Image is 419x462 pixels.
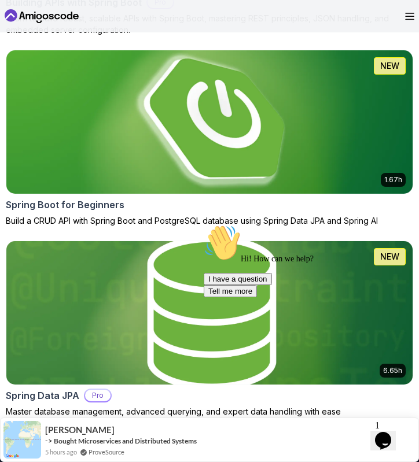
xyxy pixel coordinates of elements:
[6,215,413,227] p: Build a CRUD API with Spring Boot and PostgreSQL database using Spring Data JPA and Spring AI
[6,241,413,385] img: Spring Data JPA card
[6,198,124,212] h2: Spring Boot for Beginners
[45,436,53,445] span: ->
[6,241,413,417] a: Spring Data JPA card6.65hNEWSpring Data JPAProMaster database management, advanced querying, and ...
[199,220,407,410] iframe: chat widget
[405,13,414,20] button: Open Menu
[45,447,77,457] span: 5 hours ago
[5,53,73,65] button: I have a question
[6,406,413,417] p: Master database management, advanced querying, and expert data handling with ease
[54,437,197,445] a: Bought Microservices and Distributed Systems
[5,5,42,42] img: :wave:
[6,389,79,402] h2: Spring Data JPA
[6,50,413,194] img: Spring Boot for Beginners card
[89,447,124,457] a: ProveSource
[6,50,413,227] a: Spring Boot for Beginners card1.67hNEWSpring Boot for BeginnersBuild a CRUD API with Spring Boot ...
[380,60,399,72] p: NEW
[5,65,58,77] button: Tell me more
[3,421,41,459] img: provesource social proof notification image
[5,5,213,77] div: 👋Hi! How can we help?I have a questionTell me more
[5,35,115,43] span: Hi! How can we help?
[370,416,407,450] iframe: chat widget
[45,425,115,435] span: [PERSON_NAME]
[85,390,111,401] p: Pro
[384,175,402,184] p: 1.67h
